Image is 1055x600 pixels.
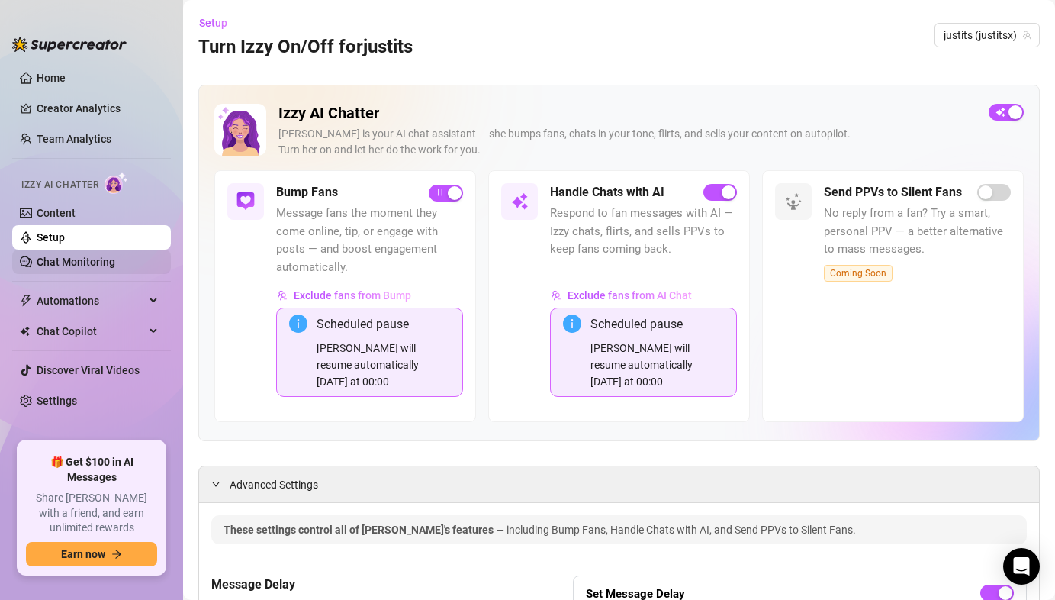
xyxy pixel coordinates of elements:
img: Izzy AI Chatter [214,104,266,156]
span: Chat Copilot [37,319,145,344]
h5: Bump Fans [276,183,338,202]
span: Exclude fans from Bump [294,289,411,302]
div: Scheduled pause [590,315,724,334]
span: Exclude fans from AI Chat [568,289,692,302]
a: Settings [37,395,77,407]
span: justits (justitsx) [944,24,1031,47]
a: Chat Monitoring [37,256,115,268]
a: Discover Viral Videos [37,364,140,376]
h5: Handle Chats with AI [550,183,664,202]
img: logo-BBDzfeDw.svg [12,37,127,52]
span: 🎁 Get $100 in AI Messages [26,455,157,485]
div: [PERSON_NAME] is your AI chat assistant — she bumps fans, chats in your tone, flirts, and sells y... [278,126,976,158]
span: These settings control all of [PERSON_NAME]'s features [224,524,496,536]
h2: Izzy AI Chatter [278,104,976,123]
img: svg%3e [236,192,255,211]
img: AI Chatter [105,172,128,194]
img: svg%3e [510,192,529,211]
button: Earn nowarrow-right [26,542,157,566]
div: [PERSON_NAME] will resume automatically [DATE] at 00:00 [590,340,724,390]
h3: Turn Izzy On/Off for justits [198,35,413,60]
span: Coming Soon [824,265,893,282]
span: Automations [37,289,145,313]
h5: Send PPVs to Silent Fans [824,183,962,202]
div: expanded [211,476,230,492]
a: Setup [37,231,65,244]
button: Exclude fans from Bump [276,283,412,308]
button: Setup [198,11,240,35]
img: svg%3e [551,290,561,301]
span: No reply from a fan? Try a smart, personal PPV — a better alternative to mass messages. [824,205,1011,259]
span: arrow-right [111,549,122,560]
div: [PERSON_NAME] will resume automatically [DATE] at 00:00 [317,340,450,390]
img: svg%3e [784,192,803,211]
a: Team Analytics [37,133,111,145]
button: Exclude fans from AI Chat [550,283,693,308]
div: Scheduled pause [317,315,450,334]
span: Share [PERSON_NAME] with a friend, and earn unlimited rewards [26,491,157,536]
a: Content [37,207,76,219]
div: Open Intercom Messenger [1003,548,1040,585]
span: Setup [199,17,227,29]
span: info-circle [289,315,307,333]
img: svg%3e [277,290,288,301]
a: Home [37,72,66,84]
span: info-circle [563,315,581,333]
span: Izzy AI Chatter [21,178,98,192]
span: Respond to fan messages with AI — Izzy chats, flirts, and sells PPVs to keep fans coming back. [550,205,737,259]
span: Earn now [61,548,105,560]
img: Chat Copilot [20,326,30,337]
span: team [1022,31,1031,40]
span: Advanced Settings [230,476,318,493]
a: Creator Analytics [37,96,159,121]
span: — including Bump Fans, Handle Chats with AI, and Send PPVs to Silent Fans. [496,524,856,536]
span: Message fans the moment they come online, tip, or engage with posts — and boost engagement automa... [276,205,463,276]
span: expanded [211,479,220,489]
span: thunderbolt [20,295,32,307]
h5: Message Delay [211,576,497,594]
